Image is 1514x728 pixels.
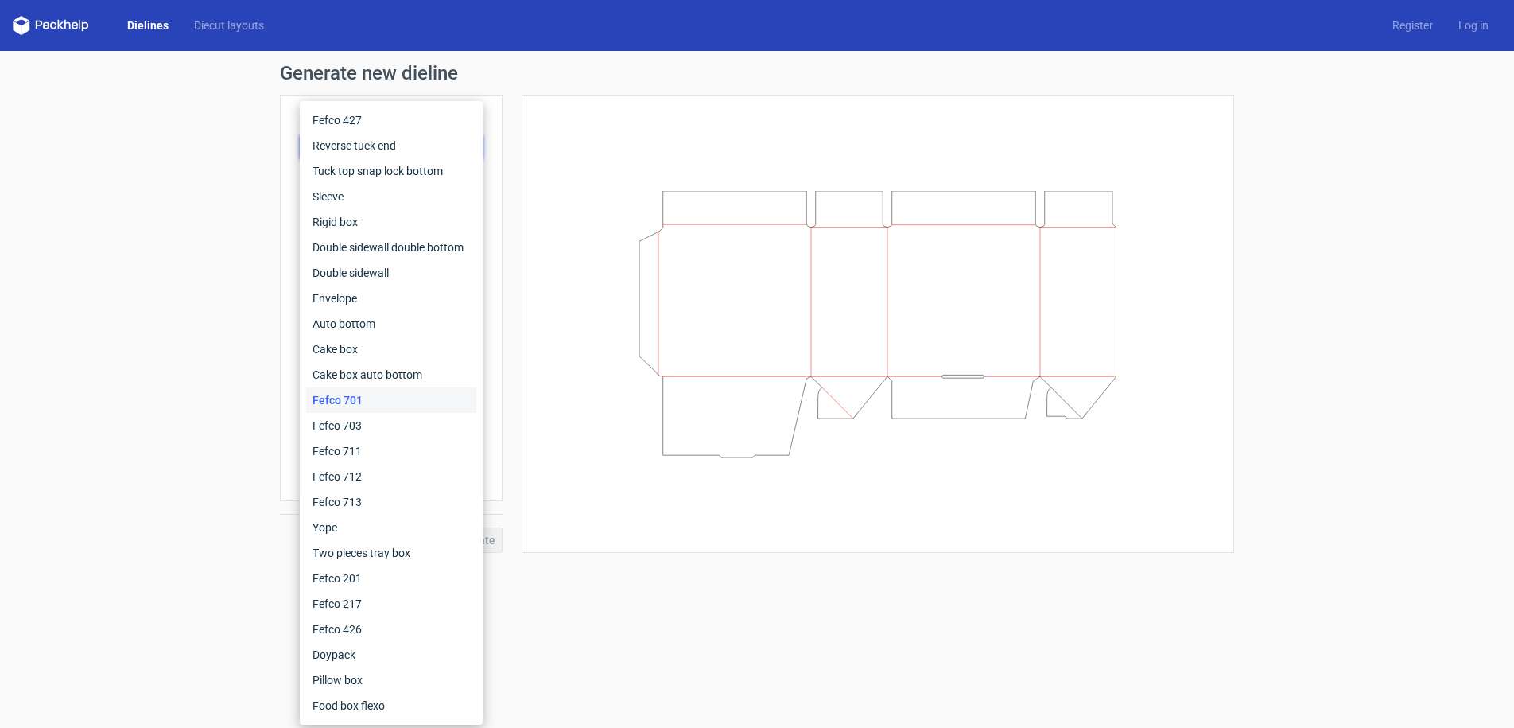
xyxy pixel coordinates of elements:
div: Doypack [306,642,476,668]
h1: Generate new dieline [280,64,1234,83]
div: Double sidewall [306,260,476,286]
a: Register [1380,18,1446,33]
div: Two pieces tray box [306,540,476,566]
div: Fefco 701 [306,387,476,413]
div: Fefco 713 [306,489,476,515]
div: Reverse tuck end [306,133,476,158]
div: Fefco 427 [306,107,476,133]
div: Fefco 426 [306,617,476,642]
div: Fefco 712 [306,464,476,489]
div: Double sidewall double bottom [306,235,476,260]
div: Pillow box [306,668,476,693]
div: Fefco 217 [306,591,476,617]
div: Rigid box [306,209,476,235]
a: Dielines [115,18,181,33]
div: Food box flexo [306,693,476,718]
a: Log in [1446,18,1501,33]
div: Fefco 703 [306,413,476,438]
div: Tuck top snap lock bottom [306,158,476,184]
div: Cake box [306,337,476,362]
div: Envelope [306,286,476,311]
a: Diecut layouts [181,18,277,33]
div: Yope [306,515,476,540]
div: Cake box auto bottom [306,362,476,387]
div: Sleeve [306,184,476,209]
div: Auto bottom [306,311,476,337]
div: Fefco 711 [306,438,476,464]
div: Fefco 201 [306,566,476,591]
